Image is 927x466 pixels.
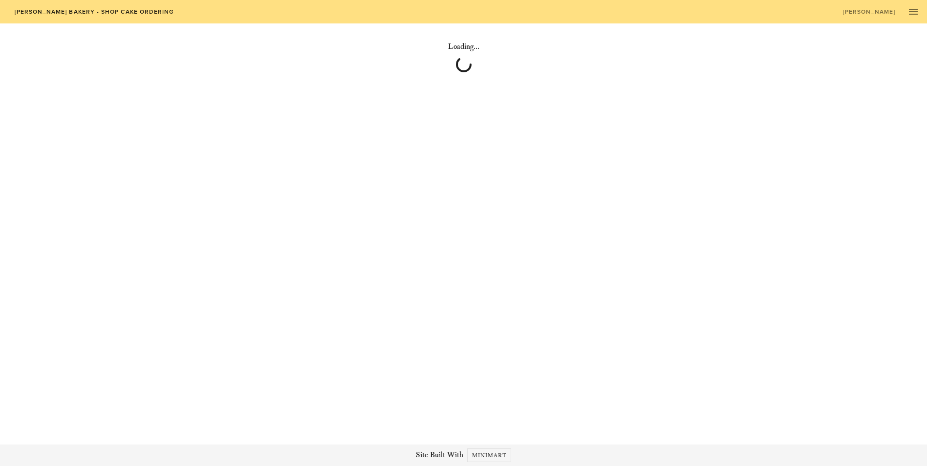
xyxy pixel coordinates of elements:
span: Site Built With [416,449,463,461]
span: Minimart [472,452,507,459]
h4: Loading... [192,41,735,53]
span: [PERSON_NAME] Bakery - Shop Cake Ordering [14,8,174,15]
a: Minimart [467,448,512,462]
span: [PERSON_NAME] [842,8,896,15]
a: [PERSON_NAME] [836,5,902,19]
a: [PERSON_NAME] Bakery - Shop Cake Ordering [8,5,180,19]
